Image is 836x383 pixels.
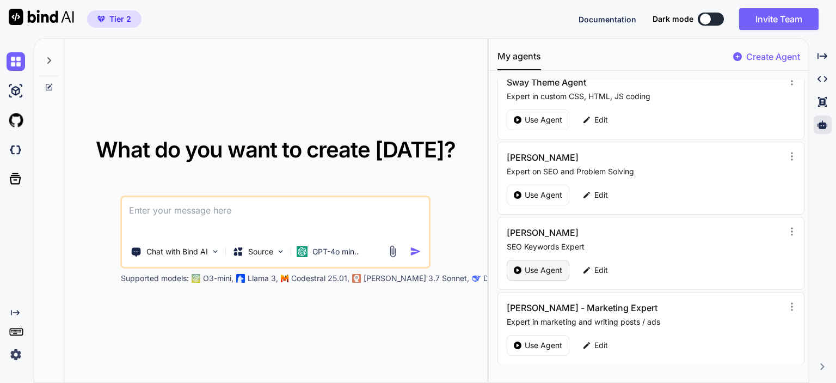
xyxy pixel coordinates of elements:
[653,14,693,25] span: Dark mode
[312,246,359,257] p: GPT-4o min..
[579,14,636,25] button: Documentation
[364,273,469,284] p: [PERSON_NAME] 3.7 Sonnet,
[525,190,562,200] p: Use Agent
[211,247,220,256] img: Pick Tools
[7,141,25,159] img: darkCloudIdeIcon
[276,247,286,256] img: Pick Models
[497,50,541,70] button: My agents
[7,52,25,71] img: chat
[507,241,783,252] p: SEO Keywords Expert
[109,14,131,25] span: Tier 2
[87,10,142,28] button: premiumTier 2
[507,91,783,102] p: Expert in custom CSS, HTML, JS coding
[507,76,700,89] h3: Sway Theme Agent
[594,340,608,351] p: Edit
[507,226,700,239] h3: [PERSON_NAME]
[291,273,349,284] p: Codestral 25.01,
[7,111,25,130] img: githubLight
[410,246,421,257] img: icon
[507,166,783,177] p: Expert on SEO and Problem Solving
[594,190,608,200] p: Edit
[353,274,361,283] img: claude
[594,265,608,276] p: Edit
[739,8,819,30] button: Invite Team
[507,317,783,327] p: Expert in marketing and writing posts / ads
[192,274,201,283] img: GPT-4
[97,16,105,22] img: premium
[96,136,456,163] span: What do you want to create [DATE]?
[579,15,636,24] span: Documentation
[594,114,608,125] p: Edit
[281,275,289,282] img: Mistral-AI
[525,265,562,276] p: Use Agent
[483,273,530,284] p: Deepseek R1
[7,345,25,364] img: settings
[472,274,481,283] img: claude
[9,9,74,25] img: Bind AI
[121,273,189,284] p: Supported models:
[248,273,278,284] p: Llama 3,
[237,274,245,283] img: Llama2
[7,82,25,100] img: ai-studio
[746,50,800,63] p: Create Agent
[525,114,562,125] p: Use Agent
[386,245,399,258] img: attachment
[507,151,700,164] h3: [PERSON_NAME]
[146,246,208,257] p: Chat with Bind AI
[203,273,233,284] p: O3-mini,
[248,246,273,257] p: Source
[297,246,308,257] img: GPT-4o mini
[507,301,700,314] h3: [PERSON_NAME] - Marketing Expert
[525,340,562,351] p: Use Agent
